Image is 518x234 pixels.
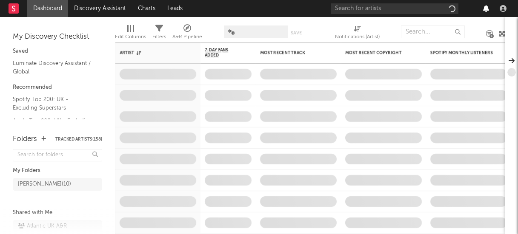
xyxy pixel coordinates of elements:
a: Spotify Top 200: UK - Excluding Superstars [13,95,94,112]
button: Filter by Artist [188,48,196,57]
div: Notifications (Artist) [335,21,380,46]
button: Tracked Artists(158) [55,137,102,141]
div: My Discovery Checklist [13,32,102,42]
div: My Folders [13,166,102,176]
div: Spotify Monthly Listeners [430,50,494,55]
div: Edit Columns [115,32,146,42]
div: [PERSON_NAME] ( 10 ) [18,179,71,189]
div: Folders [13,134,37,144]
button: Filter by 7-Day Fans Added [243,48,252,57]
div: Artist [120,50,183,55]
div: Edit Columns [115,21,146,46]
span: 7-Day Fans Added [205,48,239,58]
input: Search for artists [331,3,458,14]
div: A&R Pipeline [172,32,202,42]
div: Most Recent Track [260,50,324,55]
input: Search for folders... [13,149,102,161]
a: [PERSON_NAME](10) [13,178,102,191]
div: Most Recent Copyright [345,50,409,55]
button: Filter by Most Recent Track [328,48,337,57]
div: Filters [152,32,166,42]
div: Filters [152,21,166,46]
a: Luminate Discovery Assistant / Global [13,59,94,76]
input: Search... [401,25,465,38]
div: A&R Pipeline [172,21,202,46]
div: Saved [13,46,102,56]
button: Filter by Most Recent Copyright [413,48,422,57]
div: Shared with Me [13,208,102,218]
div: Notifications (Artist) [335,32,380,42]
a: Apple Top 200: UK - Excluding Superstars [13,116,94,134]
button: Filter by Spotify Monthly Listeners [498,48,507,57]
div: Recommended [13,82,102,93]
button: Save [291,31,302,35]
